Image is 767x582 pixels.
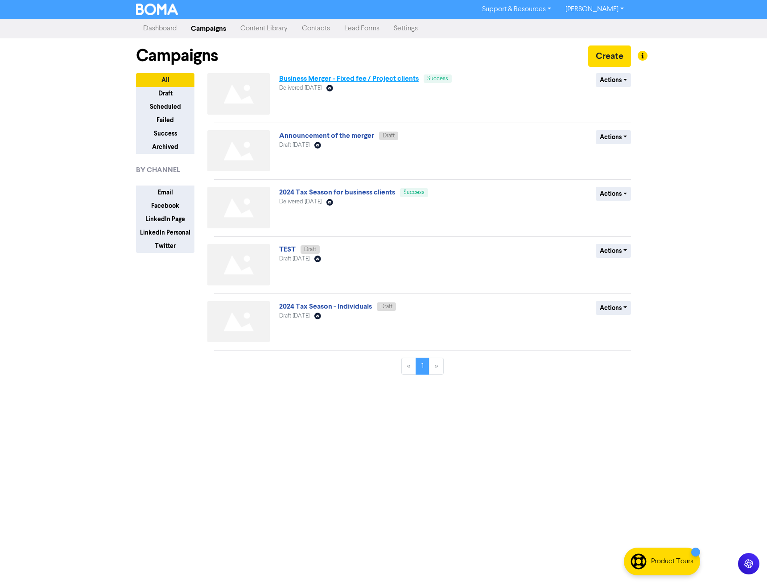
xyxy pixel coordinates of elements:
span: Draft [DATE] [279,313,309,319]
img: Not found [207,73,270,115]
a: Page 1 is your current page [416,358,429,375]
img: Not found [207,187,270,228]
button: Facebook [136,199,194,213]
button: Draft [136,87,194,100]
a: Lead Forms [337,20,387,37]
button: Actions [596,187,631,201]
img: Not found [207,130,270,172]
a: Content Library [233,20,295,37]
h1: Campaigns [136,45,218,66]
a: 2024 Tax Season - Individuals [279,302,372,311]
button: Success [136,127,194,140]
button: Email [136,186,194,199]
a: 2024 Tax Season for business clients [279,188,395,197]
a: Business Merger - Fixed fee / Project clients [279,74,419,83]
button: LinkedIn Personal [136,226,194,239]
button: Archived [136,140,194,154]
button: Twitter [136,239,194,253]
img: Not found [207,301,270,343]
span: Draft [304,247,316,252]
a: TEST [279,245,296,254]
span: BY CHANNEL [136,165,180,175]
button: Actions [596,130,631,144]
span: Draft [DATE] [279,256,309,262]
a: Contacts [295,20,337,37]
img: BOMA Logo [136,4,178,15]
a: Announcement of the merger [279,131,374,140]
button: Scheduled [136,100,194,114]
button: Failed [136,113,194,127]
a: Campaigns [184,20,233,37]
button: Actions [596,244,631,258]
span: Success [427,76,448,82]
span: Delivered [DATE] [279,199,322,205]
span: Draft [DATE] [279,142,309,148]
a: Dashboard [136,20,184,37]
a: Support & Resources [475,2,558,17]
iframe: Chat Widget [722,539,767,582]
button: Actions [596,73,631,87]
span: Draft [383,133,395,139]
button: All [136,73,194,87]
button: Actions [596,301,631,315]
a: Settings [387,20,425,37]
a: [PERSON_NAME] [558,2,631,17]
button: Create [588,45,631,67]
span: Delivered [DATE] [279,85,322,91]
img: Not found [207,244,270,285]
span: Draft [380,304,392,310]
span: Success [404,190,425,195]
button: LinkedIn Page [136,212,194,226]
